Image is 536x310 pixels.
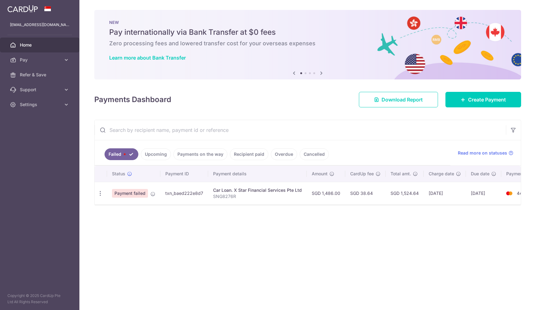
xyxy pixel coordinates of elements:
[20,42,61,48] span: Home
[468,96,506,103] span: Create Payment
[160,182,208,204] td: txn_baed222e8d7
[112,171,125,177] span: Status
[391,171,411,177] span: Total amt.
[173,148,227,160] a: Payments on the way
[208,166,307,182] th: Payment details
[350,171,374,177] span: CardUp fee
[345,182,386,204] td: SGD 38.64
[160,166,208,182] th: Payment ID
[7,5,38,12] img: CardUp
[109,20,506,25] p: NEW
[517,191,528,196] span: 4409
[112,189,148,198] span: Payment failed
[20,101,61,108] span: Settings
[20,57,61,63] span: Pay
[429,171,454,177] span: Charge date
[109,55,186,61] a: Learn more about Bank Transfer
[312,171,328,177] span: Amount
[458,150,507,156] span: Read more on statuses
[20,72,61,78] span: Refer & Save
[300,148,329,160] a: Cancelled
[105,148,138,160] a: Failed
[445,92,521,107] a: Create Payment
[213,187,302,193] div: Car Loan. X Star Financial Services Pte Ltd
[458,150,513,156] a: Read more on statuses
[94,94,171,105] h4: Payments Dashboard
[386,182,424,204] td: SGD 1,524.64
[94,10,521,79] img: Bank transfer banner
[213,193,302,200] p: SNG8276R
[109,27,506,37] h5: Pay internationally via Bank Transfer at $0 fees
[471,171,489,177] span: Due date
[382,96,423,103] span: Download Report
[466,182,501,204] td: [DATE]
[10,22,69,28] p: [EMAIL_ADDRESS][DOMAIN_NAME]
[141,148,171,160] a: Upcoming
[230,148,268,160] a: Recipient paid
[424,182,466,204] td: [DATE]
[359,92,438,107] a: Download Report
[503,190,516,197] img: Bank Card
[271,148,297,160] a: Overdue
[95,120,506,140] input: Search by recipient name, payment id or reference
[307,182,345,204] td: SGD 1,486.00
[20,87,61,93] span: Support
[109,40,506,47] h6: Zero processing fees and lowered transfer cost for your overseas expenses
